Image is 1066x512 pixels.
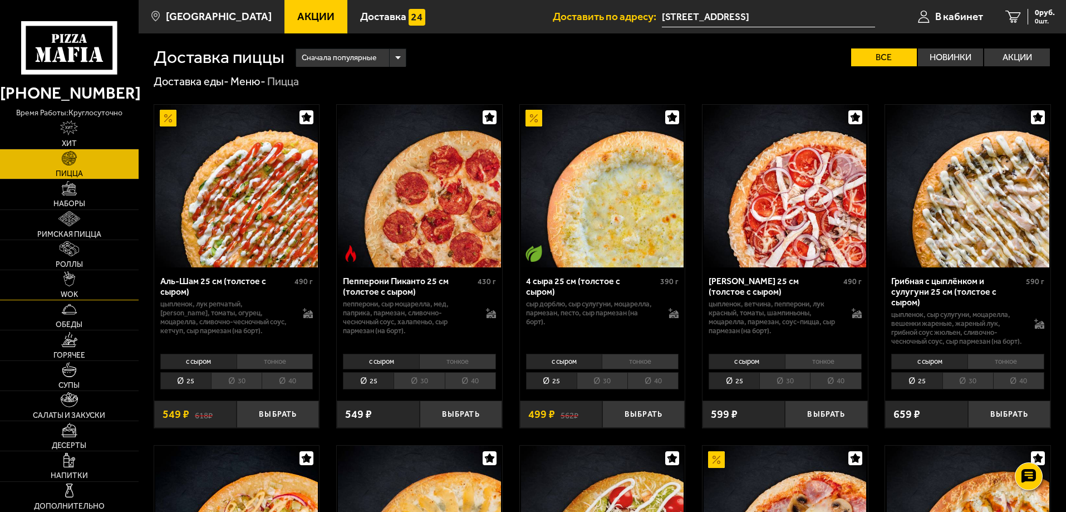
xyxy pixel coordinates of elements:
li: тонкое [419,354,496,369]
h1: Доставка пиццы [154,48,284,66]
span: WOK [61,291,78,299]
li: тонкое [602,354,679,369]
span: В кабинет [935,11,983,22]
p: цыпленок, лук репчатый, [PERSON_NAME], томаты, огурец, моцарелла, сливочно-чесночный соус, кетчуп... [160,300,292,335]
label: Все [851,48,917,66]
span: 549 ₽ [163,409,189,420]
img: Петровская 25 см (толстое с сыром) [704,105,866,267]
img: Аль-Шам 25 см (толстое с сыром) [155,105,318,267]
div: Аль-Шам 25 см (толстое с сыром) [160,276,292,297]
li: 25 [160,372,211,389]
s: 618 ₽ [195,409,213,420]
li: с сыром [891,354,967,369]
p: пепперони, сыр Моцарелла, мед, паприка, пармезан, сливочно-чесночный соус, халапеньо, сыр пармеза... [343,300,475,335]
li: 40 [445,372,496,389]
a: Острое блюдоПепперони Пиканто 25 см (толстое с сыром) [337,105,502,267]
a: Петровская 25 см (толстое с сыром) [703,105,868,267]
span: Напитки [51,472,88,480]
a: Грибная с цыплёнком и сулугуни 25 см (толстое с сыром) [885,105,1050,267]
li: с сыром [343,354,419,369]
span: Хит [62,140,77,148]
div: Грибная с цыплёнком и сулугуни 25 см (толстое с сыром) [891,276,1023,308]
span: 0 шт. [1035,18,1055,25]
span: Десерты [52,442,86,450]
li: 30 [577,372,627,389]
s: 562 ₽ [561,409,578,420]
span: Дополнительно [34,503,105,510]
a: Доставка еды- [154,75,229,88]
label: Акции [984,48,1050,66]
span: 599 ₽ [711,409,738,420]
a: АкционныйАль-Шам 25 см (толстое с сыром) [154,105,320,267]
button: Выбрать [602,401,685,428]
p: цыпленок, ветчина, пепперони, лук красный, томаты, шампиньоны, моцарелла, пармезан, соус-пицца, с... [709,300,841,335]
li: 40 [810,372,861,389]
input: Ваш адрес доставки [662,7,875,27]
li: 25 [891,372,942,389]
span: 659 ₽ [893,409,920,420]
span: 490 г [843,277,862,286]
span: Доставить по адресу: [553,11,662,22]
li: с сыром [709,354,785,369]
li: 25 [343,372,394,389]
span: Обеды [56,321,82,329]
span: Супы [58,382,80,389]
span: [GEOGRAPHIC_DATA] [166,11,272,22]
button: Выбрать [785,401,867,428]
span: 590 г [1026,277,1044,286]
li: с сыром [526,354,602,369]
li: 40 [993,372,1044,389]
li: 30 [759,372,810,389]
li: 25 [709,372,759,389]
span: Доставка [360,11,406,22]
span: 490 г [294,277,313,286]
img: 15daf4d41897b9f0e9f617042186c801.svg [409,9,425,26]
img: Грибная с цыплёнком и сулугуни 25 см (толстое с сыром) [887,105,1049,267]
span: Горячее [53,352,85,359]
span: 390 г [660,277,679,286]
img: Острое блюдо [342,245,359,262]
li: 30 [211,372,262,389]
span: 549 ₽ [345,409,372,420]
p: сыр дорблю, сыр сулугуни, моцарелла, пармезан, песто, сыр пармезан (на борт). [526,300,658,326]
button: Выбрать [420,401,502,428]
span: 499 ₽ [528,409,555,420]
span: Сначала популярные [302,47,376,69]
li: с сыром [160,354,237,369]
span: 0 руб. [1035,9,1055,17]
li: 30 [942,372,993,389]
button: Выбрать [237,401,319,428]
div: Пицца [267,75,299,89]
span: Роллы [56,261,83,269]
span: Наборы [53,200,85,208]
li: 40 [262,372,313,389]
a: Меню- [230,75,266,88]
img: Акционный [708,451,725,468]
span: 430 г [478,277,496,286]
span: Пицца [56,170,83,178]
img: Вегетарианское блюдо [525,245,542,262]
img: Акционный [160,110,176,126]
li: тонкое [785,354,862,369]
img: Акционный [525,110,542,126]
span: Римская пицца [37,231,101,238]
span: Акции [297,11,335,22]
div: Пепперони Пиканто 25 см (толстое с сыром) [343,276,475,297]
a: АкционныйВегетарианское блюдо4 сыра 25 см (толстое с сыром) [520,105,685,267]
img: 4 сыра 25 см (толстое с сыром) [521,105,684,267]
div: [PERSON_NAME] 25 см (толстое с сыром) [709,276,841,297]
button: Выбрать [968,401,1050,428]
img: Пепперони Пиканто 25 см (толстое с сыром) [338,105,500,267]
li: 30 [394,372,444,389]
li: 25 [526,372,577,389]
li: 40 [627,372,679,389]
span: Ленинградская область, Всеволожск, Станционная улица, 2 [662,7,875,27]
li: тонкое [237,354,313,369]
span: Салаты и закуски [33,412,105,420]
label: Новинки [918,48,984,66]
p: цыпленок, сыр сулугуни, моцарелла, вешенки жареные, жареный лук, грибной соус Жюльен, сливочно-че... [891,310,1023,346]
li: тонкое [967,354,1044,369]
div: 4 сыра 25 см (толстое с сыром) [526,276,658,297]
